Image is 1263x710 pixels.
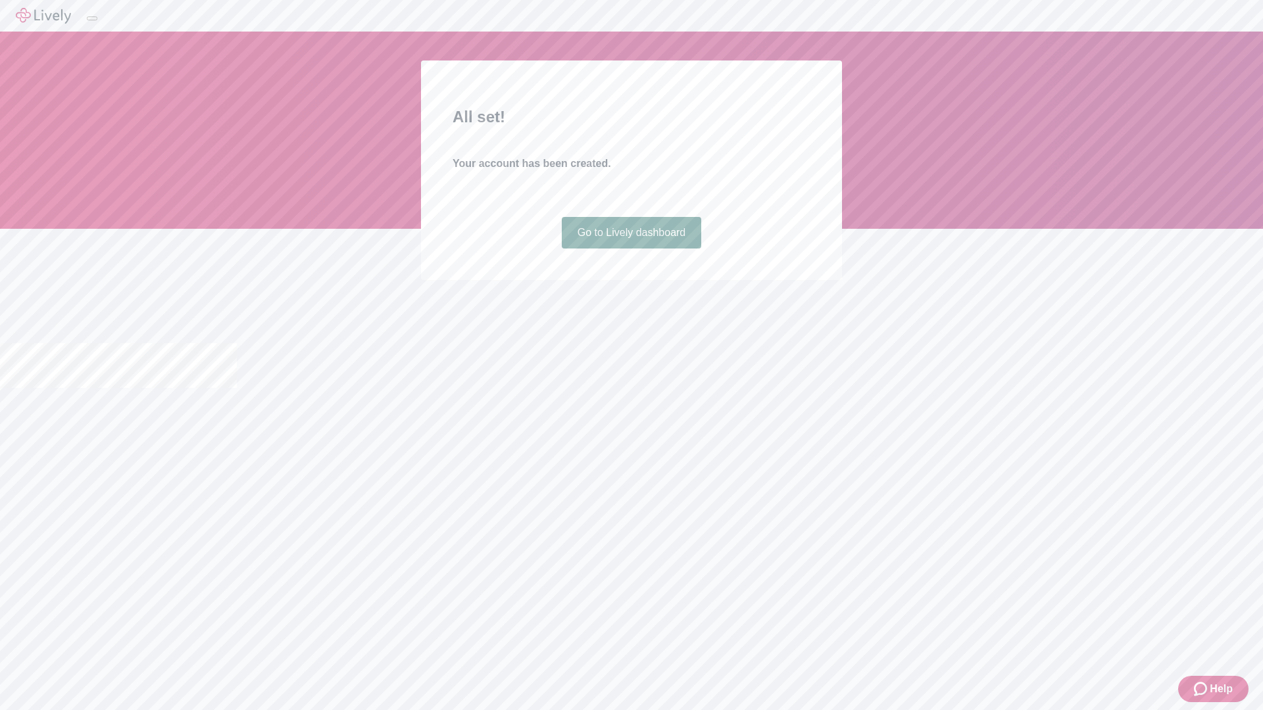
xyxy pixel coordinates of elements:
[1178,676,1249,702] button: Zendesk support iconHelp
[453,156,810,172] h4: Your account has been created.
[16,8,71,24] img: Lively
[562,217,702,248] a: Go to Lively dashboard
[453,105,810,129] h2: All set!
[1194,681,1210,697] svg: Zendesk support icon
[1210,681,1233,697] span: Help
[87,16,97,20] button: Log out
